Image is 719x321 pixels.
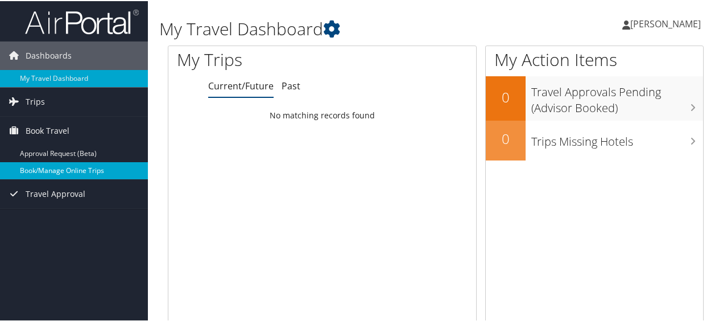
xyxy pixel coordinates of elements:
[486,75,703,119] a: 0Travel Approvals Pending (Advisor Booked)
[630,17,701,29] span: [PERSON_NAME]
[168,104,476,125] td: No matching records found
[25,7,139,34] img: airportal-logo.png
[486,87,526,106] h2: 0
[208,79,274,91] a: Current/Future
[26,40,72,69] span: Dashboards
[486,120,703,159] a: 0Trips Missing Hotels
[486,47,703,71] h1: My Action Items
[282,79,300,91] a: Past
[177,47,340,71] h1: My Trips
[26,87,45,115] span: Trips
[26,116,69,144] span: Book Travel
[486,128,526,147] h2: 0
[159,16,528,40] h1: My Travel Dashboard
[531,127,703,149] h3: Trips Missing Hotels
[622,6,712,40] a: [PERSON_NAME]
[531,77,703,115] h3: Travel Approvals Pending (Advisor Booked)
[26,179,85,207] span: Travel Approval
